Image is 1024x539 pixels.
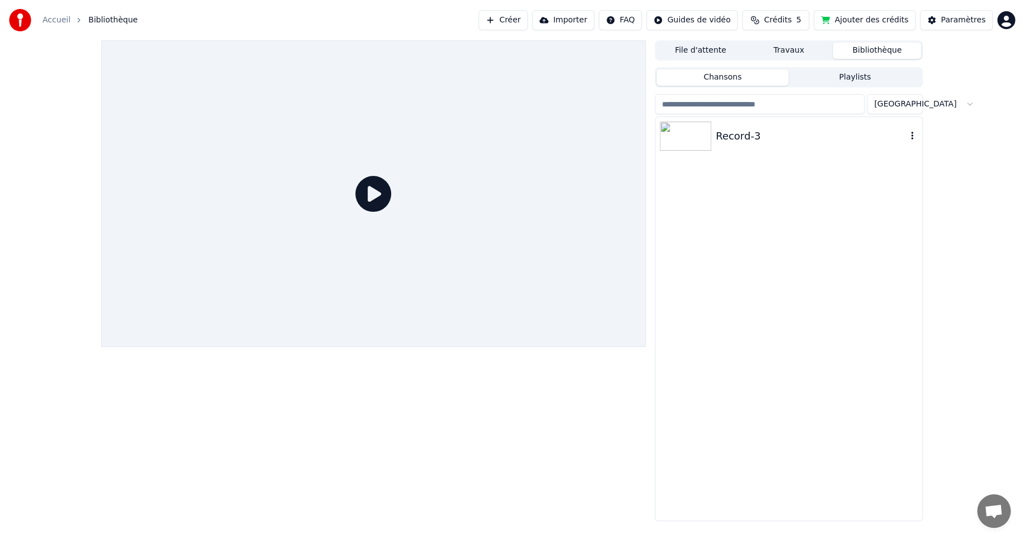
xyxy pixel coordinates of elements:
a: Ouvrir le chat [977,494,1011,528]
button: Playlists [788,69,921,86]
span: 5 [796,15,801,26]
button: Guides de vidéo [646,10,738,30]
button: FAQ [599,10,642,30]
span: [GEOGRAPHIC_DATA] [874,99,956,110]
span: Crédits [764,15,791,26]
div: Record-3 [716,128,906,144]
span: Bibliothèque [88,15,138,26]
button: Crédits5 [742,10,809,30]
button: Chansons [656,69,789,86]
button: Créer [478,10,528,30]
div: Paramètres [941,15,985,26]
nav: breadcrumb [43,15,138,26]
img: youka [9,9,31,31]
button: Paramètres [920,10,993,30]
button: Travaux [745,43,833,59]
button: Bibliothèque [833,43,921,59]
button: Importer [532,10,594,30]
button: Ajouter des crédits [814,10,915,30]
a: Accueil [43,15,71,26]
button: File d'attente [656,43,745,59]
